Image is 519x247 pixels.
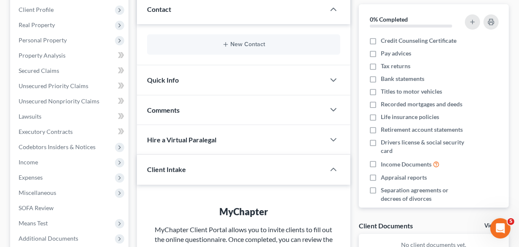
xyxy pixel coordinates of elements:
[147,136,216,144] span: Hire a Virtual Paralegal
[154,41,333,48] button: New Contact
[12,63,128,78] a: Secured Claims
[19,204,54,211] span: SOFA Review
[19,143,96,150] span: Codebtors Insiders & Notices
[381,75,424,83] span: Bank statements
[19,67,59,74] span: Secured Claims
[12,124,128,139] a: Executory Contracts
[508,218,514,225] span: 5
[19,52,66,59] span: Property Analysis
[19,158,38,166] span: Income
[381,138,464,155] span: Drivers license & social security card
[19,36,67,44] span: Personal Property
[381,36,456,45] span: Credit Counseling Certificate
[147,165,186,173] span: Client Intake
[154,205,333,218] div: MyChapter
[381,173,427,182] span: Appraisal reports
[19,21,55,28] span: Real Property
[19,113,41,120] span: Lawsuits
[12,48,128,63] a: Property Analysis
[19,219,48,227] span: Means Test
[381,113,439,121] span: Life insurance policies
[12,78,128,94] a: Unsecured Priority Claims
[147,76,179,84] span: Quick Info
[12,94,128,109] a: Unsecured Nonpriority Claims
[381,186,464,203] span: Separation agreements or decrees of divorces
[381,100,462,108] span: Recorded mortgages and deeds
[370,16,408,23] strong: 0% Completed
[12,200,128,216] a: SOFA Review
[19,6,54,13] span: Client Profile
[147,106,180,114] span: Comments
[381,125,463,134] span: Retirement account statements
[19,97,99,105] span: Unsecured Nonpriority Claims
[381,62,410,70] span: Tax returns
[484,223,505,229] a: View All
[19,235,78,242] span: Additional Documents
[381,87,442,96] span: Titles to motor vehicles
[381,49,411,58] span: Pay advices
[19,128,73,135] span: Executory Contracts
[381,160,432,169] span: Income Documents
[12,109,128,124] a: Lawsuits
[19,174,43,181] span: Expenses
[19,189,56,196] span: Miscellaneous
[359,221,413,230] div: Client Documents
[19,82,88,89] span: Unsecured Priority Claims
[490,218,511,239] iframe: Intercom live chat
[147,5,171,13] span: Contact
